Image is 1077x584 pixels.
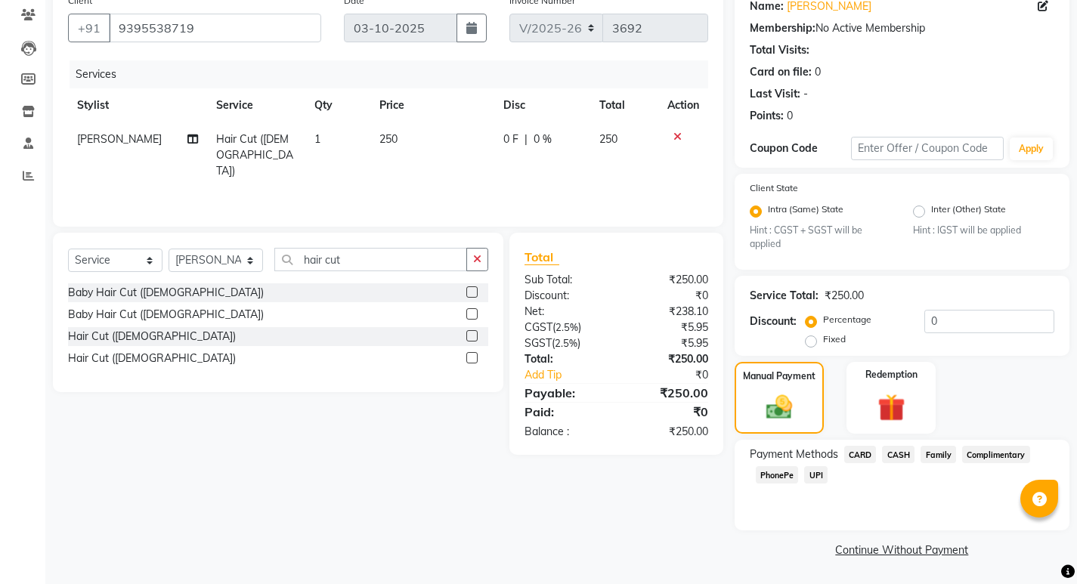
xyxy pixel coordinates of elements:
div: Hair Cut ([DEMOGRAPHIC_DATA]) [68,351,236,366]
div: Payable: [513,384,616,402]
small: Hint : IGST will be applied [913,224,1054,237]
label: Client State [750,181,798,195]
span: 0 F [503,131,518,147]
div: 0 [815,64,821,80]
span: Payment Methods [750,446,838,462]
div: ₹5.95 [616,335,719,351]
div: Net: [513,304,616,320]
div: Card on file: [750,64,812,80]
div: Baby Hair Cut ([DEMOGRAPHIC_DATA]) [68,285,264,301]
span: 2.5% [555,337,577,349]
input: Search by Name/Mobile/Email/Code [109,14,321,42]
img: _cash.svg [758,392,800,422]
div: Membership: [750,20,815,36]
div: No Active Membership [750,20,1054,36]
div: ₹250.00 [616,384,719,402]
span: SGST [525,336,552,350]
div: ₹250.00 [616,424,719,440]
span: Hair Cut ([DEMOGRAPHIC_DATA]) [216,132,293,178]
label: Inter (Other) State [931,202,1006,221]
button: Apply [1010,138,1053,160]
span: 1 [314,132,320,146]
span: UPI [804,466,828,484]
div: Paid: [513,403,616,421]
small: Hint : CGST + SGST will be applied [750,224,891,252]
div: ₹250.00 [616,351,719,367]
a: Continue Without Payment [738,542,1066,558]
span: CASH [882,446,915,463]
th: Disc [494,88,591,122]
div: Sub Total: [513,272,616,288]
img: _gift.svg [869,391,914,425]
div: ₹250.00 [616,272,719,288]
div: Discount: [513,288,616,304]
div: ₹250.00 [825,288,864,304]
th: Total [590,88,658,122]
span: Total [525,249,559,265]
span: PhonePe [756,466,799,484]
div: - [803,86,808,102]
span: 0 % [534,131,552,147]
div: ₹0 [616,403,719,421]
span: Family [921,446,956,463]
span: CGST [525,320,552,334]
th: Stylist [68,88,207,122]
span: [PERSON_NAME] [77,132,162,146]
div: ₹238.10 [616,304,719,320]
span: CARD [844,446,877,463]
div: Last Visit: [750,86,800,102]
th: Qty [305,88,371,122]
div: ₹0 [616,288,719,304]
div: ( ) [513,320,616,335]
span: 250 [379,132,398,146]
label: Manual Payment [743,369,815,383]
div: Total: [513,351,616,367]
a: Add Tip [513,367,633,383]
div: Total Visits: [750,42,809,58]
label: Intra (Same) State [768,202,843,221]
div: Services [70,60,720,88]
span: 2.5% [556,321,578,333]
div: Service Total: [750,288,819,304]
input: Enter Offer / Coupon Code [851,137,1004,160]
div: Baby Hair Cut ([DEMOGRAPHIC_DATA]) [68,307,264,323]
div: Discount: [750,314,797,329]
th: Action [658,88,708,122]
div: ₹5.95 [616,320,719,335]
label: Redemption [865,368,918,382]
div: Points: [750,108,784,124]
div: ( ) [513,335,616,351]
div: ₹0 [633,367,720,383]
th: Service [207,88,305,122]
span: | [525,131,528,147]
div: Balance : [513,424,616,440]
span: Complimentary [962,446,1030,463]
th: Price [370,88,494,122]
span: 250 [599,132,617,146]
label: Fixed [823,332,846,346]
button: +91 [68,14,110,42]
div: 0 [787,108,793,124]
input: Search or Scan [274,248,467,271]
label: Percentage [823,313,871,326]
div: Hair Cut ([DEMOGRAPHIC_DATA]) [68,329,236,345]
div: Coupon Code [750,141,851,156]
